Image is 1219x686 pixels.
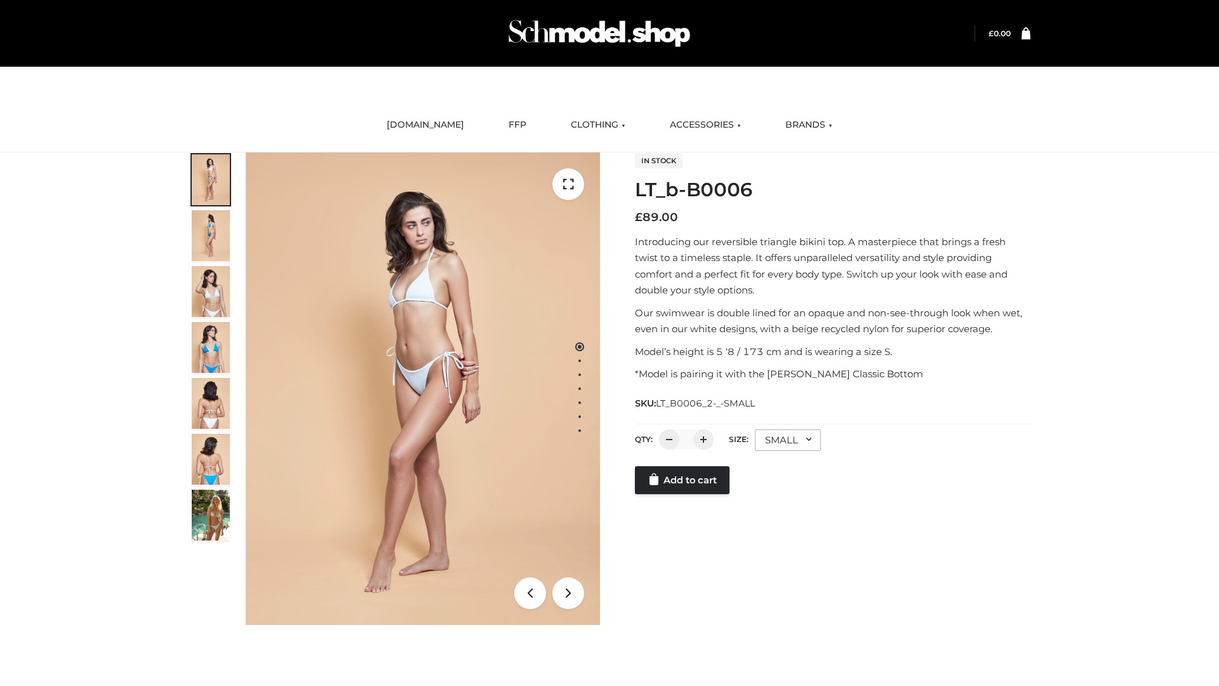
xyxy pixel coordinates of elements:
label: QTY: [635,434,653,444]
span: In stock [635,153,683,168]
label: Size: [729,434,749,444]
p: *Model is pairing it with the [PERSON_NAME] Classic Bottom [635,366,1030,382]
img: ArielClassicBikiniTop_CloudNine_AzureSky_OW114ECO_8-scaled.jpg [192,434,230,485]
a: £0.00 [989,29,1011,38]
bdi: 0.00 [989,29,1011,38]
span: LT_B0006_2-_-SMALL [656,398,755,409]
h1: LT_b-B0006 [635,178,1030,201]
div: SMALL [755,429,821,451]
p: Introducing our reversible triangle bikini top. A masterpiece that brings a fresh twist to a time... [635,234,1030,299]
img: ArielClassicBikiniTop_CloudNine_AzureSky_OW114ECO_3-scaled.jpg [192,266,230,317]
a: CLOTHING [561,111,635,139]
img: Arieltop_CloudNine_AzureSky2.jpg [192,490,230,541]
span: £ [989,29,994,38]
span: SKU: [635,396,756,411]
img: ArielClassicBikiniTop_CloudNine_AzureSky_OW114ECO_1 [246,152,600,625]
img: ArielClassicBikiniTop_CloudNine_AzureSky_OW114ECO_4-scaled.jpg [192,322,230,373]
p: Model’s height is 5 ‘8 / 173 cm and is wearing a size S. [635,344,1030,360]
img: ArielClassicBikiniTop_CloudNine_AzureSky_OW114ECO_2-scaled.jpg [192,210,230,261]
bdi: 89.00 [635,210,678,224]
span: £ [635,210,643,224]
p: Our swimwear is double lined for an opaque and non-see-through look when wet, even in our white d... [635,305,1030,337]
a: [DOMAIN_NAME] [377,111,474,139]
a: FFP [499,111,536,139]
a: ACCESSORIES [660,111,750,139]
img: ArielClassicBikiniTop_CloudNine_AzureSky_OW114ECO_1-scaled.jpg [192,154,230,205]
a: Add to cart [635,466,729,494]
img: Schmodel Admin 964 [504,8,695,58]
a: BRANDS [776,111,842,139]
img: ArielClassicBikiniTop_CloudNine_AzureSky_OW114ECO_7-scaled.jpg [192,378,230,429]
